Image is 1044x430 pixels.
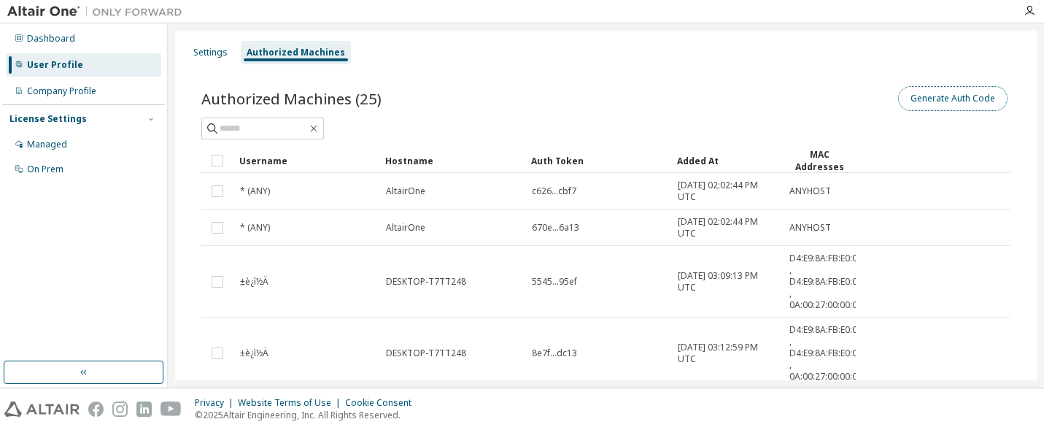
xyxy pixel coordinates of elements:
span: D4:E9:8A:FB:E0:04 , D4:E9:8A:FB:E0:00 , 0A:00:27:00:00:0E [789,324,862,383]
span: D4:E9:8A:FB:E0:04 , D4:E9:8A:FB:E0:00 , 0A:00:27:00:00:0E [789,253,862,311]
img: facebook.svg [88,402,104,417]
span: 670e...6a13 [532,222,579,234]
div: Dashboard [27,33,75,45]
div: Cookie Consent [345,397,420,409]
div: Hostname [385,149,519,172]
span: DESKTOP-T7TT248 [386,276,466,288]
span: [DATE] 03:09:13 PM UTC [678,270,776,293]
div: Auth Token [531,149,665,172]
span: AltairOne [386,185,425,197]
div: MAC Addresses [789,148,850,173]
p: © 2025 Altair Engineering, Inc. All Rights Reserved. [195,409,420,421]
span: * (ANY) [240,222,270,234]
span: ±è¿ì½Ä [240,348,268,359]
div: Privacy [195,397,238,409]
span: c626...cbf7 [532,185,576,197]
span: * (ANY) [240,185,270,197]
div: Company Profile [27,85,96,97]
img: youtube.svg [161,402,182,417]
span: Authorized Machines (25) [201,88,382,109]
span: 8e7f...dc13 [532,348,577,359]
div: User Profile [27,59,83,71]
img: altair_logo.svg [4,402,80,417]
span: AltairOne [386,222,425,234]
div: Username [239,149,374,172]
span: DESKTOP-T7TT248 [386,348,466,359]
img: Altair One [7,4,190,19]
span: ±è¿ì½Ä [240,276,268,288]
div: On Prem [27,164,63,175]
div: Website Terms of Use [238,397,345,409]
span: [DATE] 02:02:44 PM UTC [678,216,776,239]
div: Added At [677,149,777,172]
span: ANYHOST [789,185,831,197]
span: [DATE] 03:12:59 PM UTC [678,342,776,365]
div: Authorized Machines [247,47,345,58]
img: linkedin.svg [136,402,152,417]
div: Settings [193,47,228,58]
span: 5545...95ef [532,276,577,288]
span: ANYHOST [789,222,831,234]
button: Generate Auth Code [898,86,1008,111]
img: instagram.svg [112,402,128,417]
span: [DATE] 02:02:44 PM UTC [678,180,776,203]
div: License Settings [9,113,87,125]
div: Managed [27,139,67,150]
